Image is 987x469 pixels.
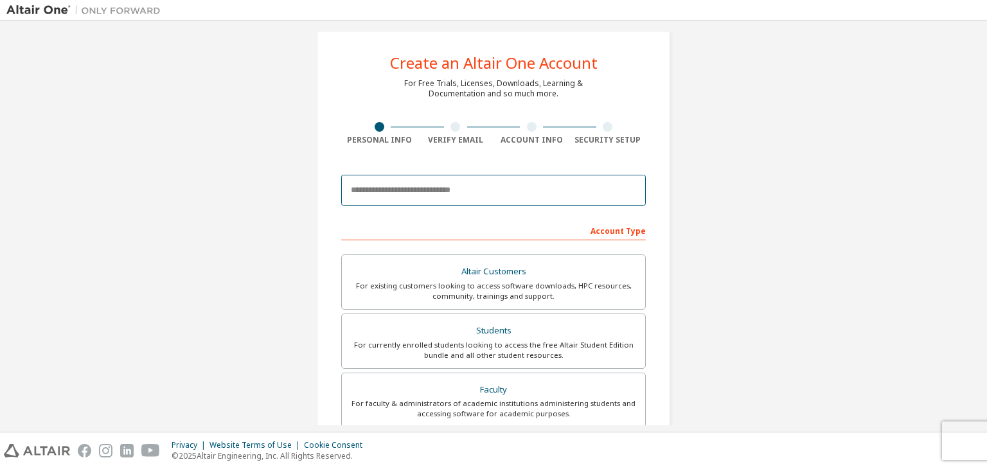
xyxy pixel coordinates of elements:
div: Security Setup [570,135,646,145]
div: Account Type [341,220,646,240]
p: © 2025 Altair Engineering, Inc. All Rights Reserved. [172,450,370,461]
div: Account Info [493,135,570,145]
img: facebook.svg [78,444,91,457]
div: Personal Info [341,135,418,145]
div: For currently enrolled students looking to access the free Altair Student Edition bundle and all ... [350,340,637,360]
div: For existing customers looking to access software downloads, HPC resources, community, trainings ... [350,281,637,301]
div: Create an Altair One Account [390,55,598,71]
div: Privacy [172,440,209,450]
div: Verify Email [418,135,494,145]
div: For faculty & administrators of academic institutions administering students and accessing softwa... [350,398,637,419]
div: For Free Trials, Licenses, Downloads, Learning & Documentation and so much more. [404,78,583,99]
div: Cookie Consent [304,440,370,450]
img: youtube.svg [141,444,160,457]
img: Altair One [6,4,167,17]
img: linkedin.svg [120,444,134,457]
div: Students [350,322,637,340]
img: instagram.svg [99,444,112,457]
div: Faculty [350,381,637,399]
div: Altair Customers [350,263,637,281]
img: altair_logo.svg [4,444,70,457]
div: Website Terms of Use [209,440,304,450]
